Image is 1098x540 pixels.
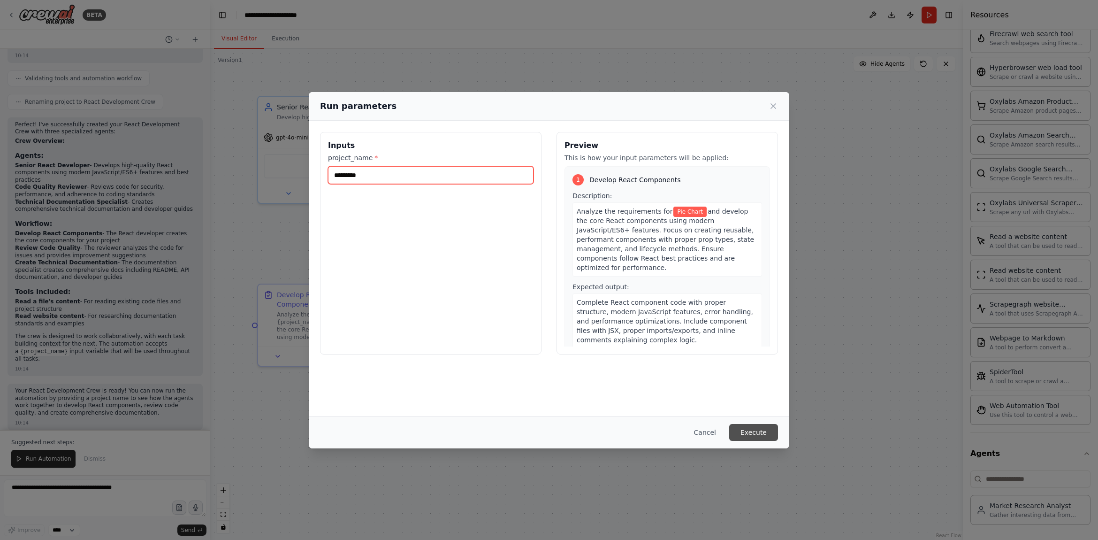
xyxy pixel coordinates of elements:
[673,207,706,217] span: Variable: project_name
[577,299,753,344] span: Complete React component code with proper structure, modern JavaScript features, error handling, ...
[589,175,681,185] span: Develop React Components
[564,140,770,151] h3: Preview
[572,174,584,185] div: 1
[320,100,396,113] h2: Run parameters
[729,424,778,441] button: Execute
[577,208,754,271] span: and develop the core React components using modern JavaScript/ES6+ features. Focus on creating re...
[328,140,534,151] h3: Inputs
[572,192,612,200] span: Description:
[577,208,672,215] span: Analyze the requirements for
[328,153,534,162] label: project_name
[564,153,770,162] p: This is how your input parameters will be applied:
[572,283,629,291] span: Expected output:
[686,424,724,441] button: Cancel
